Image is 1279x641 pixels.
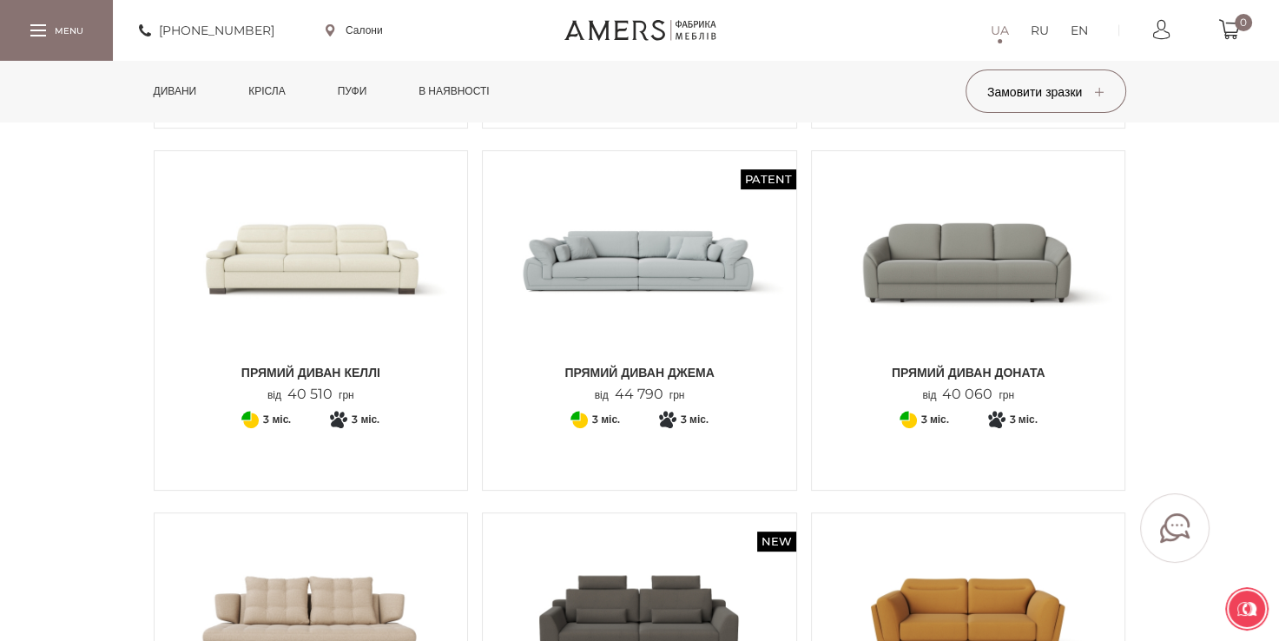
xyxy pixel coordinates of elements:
[1235,14,1252,31] span: 0
[825,164,1112,403] a: Прямий Диван ДОНАТА Прямий Диван ДОНАТА Прямий Диван ДОНАТА від40 060грн
[263,409,291,430] span: 3 міс.
[405,61,502,122] a: в наявності
[592,409,620,430] span: 3 міс.
[922,387,1014,403] p: від грн
[281,386,339,402] span: 40 510
[326,23,383,38] a: Салони
[1071,20,1088,41] a: EN
[609,386,669,402] span: 44 790
[139,20,274,41] a: [PHONE_NUMBER]
[496,164,783,403] a: Patent Прямий диван ДЖЕМА Прямий диван ДЖЕМА Прямий диван ДЖЕМА від44 790грн
[1010,409,1038,430] span: 3 міс.
[991,20,1009,41] a: UA
[825,364,1112,381] span: Прямий Диван ДОНАТА
[681,409,709,430] span: 3 міс.
[936,386,999,402] span: 40 060
[757,532,796,552] span: New
[267,387,354,403] p: від грн
[168,164,455,403] a: Прямий диван КЕЛЛІ Прямий диван КЕЛЛІ Прямий диван КЕЛЛІ від40 510грн
[966,69,1126,113] button: Замовити зразки
[921,409,949,430] span: 3 міс.
[595,387,685,403] p: від грн
[235,61,298,122] a: Крісла
[741,169,796,189] span: Patent
[987,84,1104,100] span: Замовити зразки
[325,61,380,122] a: Пуфи
[352,409,379,430] span: 3 міс.
[168,364,455,381] span: Прямий диван КЕЛЛІ
[141,61,210,122] a: Дивани
[496,364,783,381] span: Прямий диван ДЖЕМА
[1031,20,1049,41] a: RU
